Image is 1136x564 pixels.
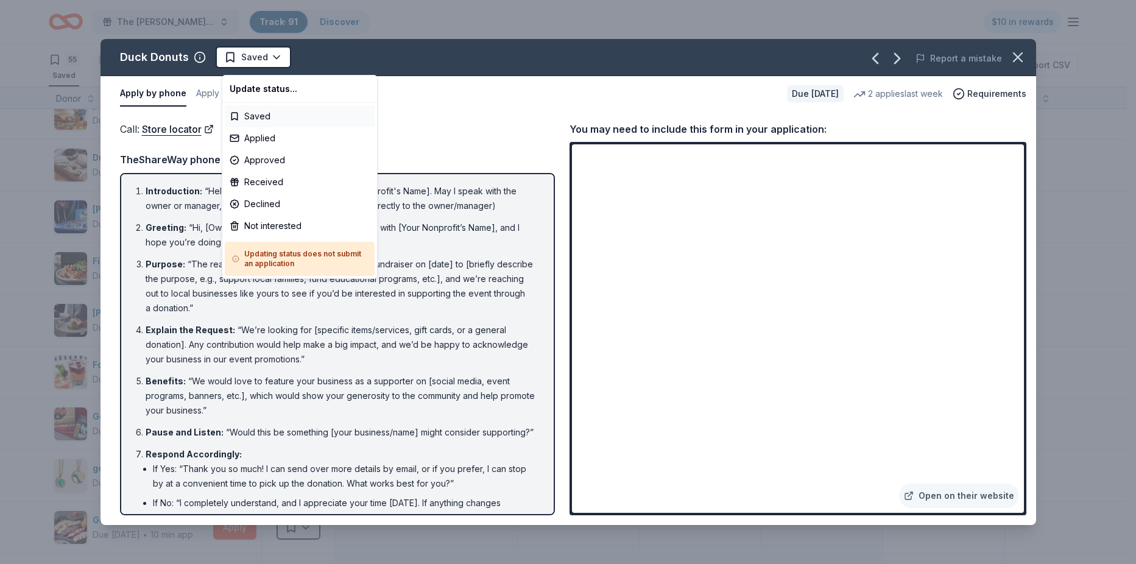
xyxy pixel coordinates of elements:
div: Applied [225,127,375,149]
div: Received [225,171,375,193]
div: Approved [225,149,375,171]
div: Saved [225,105,375,127]
h5: Updating status does not submit an application [232,249,367,269]
div: Not interested [225,215,375,237]
div: Declined [225,193,375,215]
div: Update status... [225,78,375,100]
